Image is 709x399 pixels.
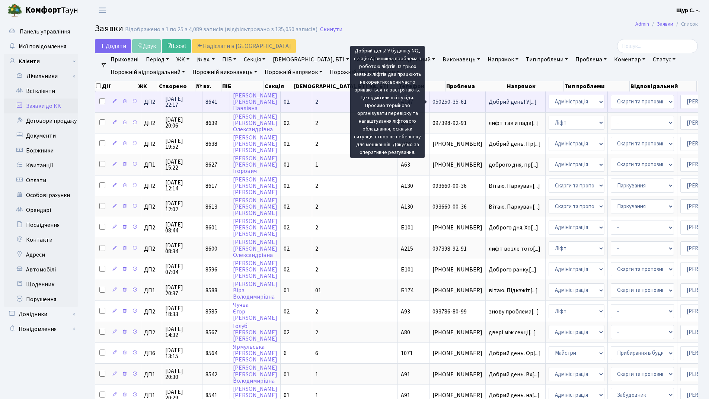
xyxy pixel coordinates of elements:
[158,81,195,91] th: Створено
[432,246,482,252] span: 097398-92-91
[4,262,78,277] a: Автомобілі
[315,349,318,357] span: 6
[401,308,410,316] span: А93
[432,287,482,293] span: [PHONE_NUMBER]
[315,245,318,253] span: 2
[676,6,700,15] a: Щур С. -.
[25,4,78,17] span: Таун
[4,218,78,232] a: Посвідчення
[205,140,217,148] span: 8638
[205,161,217,169] span: 8627
[657,20,673,28] a: Заявки
[489,203,540,211] span: Вітаю. Паркуван[...]
[144,392,159,398] span: ДП1
[165,159,199,171] span: [DATE] 15:22
[315,328,318,337] span: 2
[144,309,159,315] span: ДП2
[432,120,482,126] span: 097398-92-91
[489,308,539,316] span: знову проблема[...]
[4,39,78,54] a: Мої повідомлення
[233,196,277,217] a: [PERSON_NAME][PERSON_NAME][PERSON_NAME]
[4,173,78,188] a: Оплати
[401,161,410,169] span: А63
[144,162,159,168] span: ДП1
[194,53,218,66] a: № вх.
[432,309,482,315] span: 093786-80-99
[233,176,277,196] a: [PERSON_NAME][PERSON_NAME][PERSON_NAME]
[284,140,290,148] span: 02
[205,286,217,295] span: 8588
[327,66,402,78] a: Порожній тип проблеми
[4,292,78,307] a: Порушення
[315,182,318,190] span: 2
[241,53,268,66] a: Секція
[7,3,22,18] img: logo.png
[401,370,410,379] span: А91
[165,368,199,380] span: [DATE] 20:30
[144,204,159,210] span: ДП2
[611,53,648,66] a: Коментар
[401,328,410,337] span: А80
[144,141,159,147] span: ДП2
[293,81,368,91] th: [DEMOGRAPHIC_DATA], БТІ
[4,54,78,69] a: Клієнти
[9,69,78,84] a: Лічильники
[673,20,698,28] li: Список
[165,222,199,234] span: [DATE] 08:44
[195,81,221,91] th: № вх.
[165,326,199,338] span: [DATE] 14:32
[489,161,538,169] span: доброго дня, пр[...]
[401,266,413,274] span: Б101
[432,204,482,210] span: 093660-00-36
[144,350,159,356] span: ДП6
[432,392,482,398] span: [PHONE_NUMBER]
[143,53,172,66] a: Період
[165,117,199,129] span: [DATE] 20:06
[284,328,290,337] span: 02
[165,138,199,150] span: [DATE] 19:52
[25,4,61,16] b: Комфорт
[401,349,413,357] span: 1071
[284,203,290,211] span: 02
[233,322,277,343] a: Голуб[PERSON_NAME][PERSON_NAME]
[165,200,199,212] span: [DATE] 12:02
[233,301,277,322] a: ЧучваЄгор[PERSON_NAME]
[270,53,352,66] a: [DEMOGRAPHIC_DATA], БТІ
[4,113,78,128] a: Договори продажу
[432,225,482,231] span: [PHONE_NUMBER]
[489,286,538,295] span: вітаю. Підкажіт[...]
[233,133,277,154] a: [PERSON_NAME][PERSON_NAME][PERSON_NAME]
[650,53,678,66] a: Статус
[624,16,709,32] nav: breadcrumb
[630,81,697,91] th: Відповідальний
[233,280,277,301] a: [PERSON_NAME]ВіраВолодимирівна
[205,182,217,190] span: 8617
[165,305,199,317] span: [DATE] 18:33
[264,81,293,91] th: Секція
[401,245,413,253] span: А215
[4,277,78,292] a: Щоденник
[19,42,66,51] span: Мої повідомлення
[440,53,483,66] a: Виконавець
[4,322,78,337] a: Повідомлення
[233,238,277,259] a: [PERSON_NAME][PERSON_NAME]Олександрівна
[284,161,290,169] span: 01
[205,119,217,127] span: 8639
[432,99,482,105] span: 050250-35-61
[205,370,217,379] span: 8542
[432,329,482,335] span: [PHONE_NUMBER]
[350,46,425,158] div: Добрий день! У будинку №2, секція А, виникла проблема з роботою ліфтів. Із трьох наявних ліфтів д...
[221,81,264,91] th: ПІБ
[189,66,260,78] a: Порожній виконавець
[432,183,482,189] span: 093660-00-36
[93,4,112,16] button: Переключити навігацію
[315,203,318,211] span: 2
[233,343,277,364] a: Ярмульська[PERSON_NAME][PERSON_NAME]
[137,81,158,91] th: ЖК
[432,162,482,168] span: [PHONE_NUMBER]
[284,370,290,379] span: 01
[233,91,277,112] a: [PERSON_NAME][PERSON_NAME]Павлівна
[284,98,290,106] span: 02
[489,182,540,190] span: Вітаю. Паркуван[...]
[315,161,318,169] span: 1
